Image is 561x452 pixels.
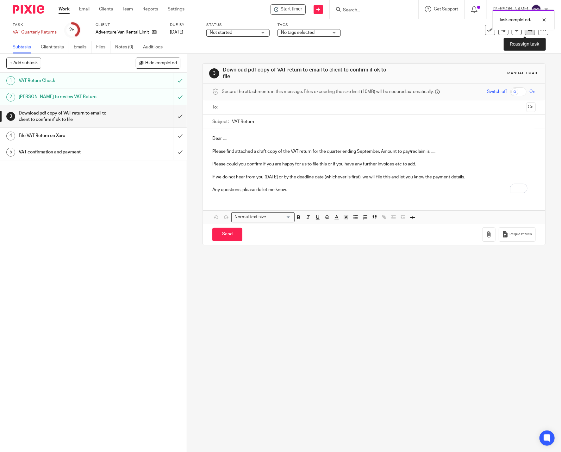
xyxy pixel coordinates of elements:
div: Adventure Van Rental Limited - VAT Quarterly Returns [271,4,306,15]
p: Adventure Van Rental Limited [96,29,149,35]
button: Request files [499,227,535,242]
div: Manual email [508,71,539,76]
p: Any questions, please do let me know. [212,187,536,193]
label: Status [206,22,270,28]
span: [DATE] [170,30,183,34]
div: Search for option [231,212,295,222]
button: Cc [526,102,536,112]
span: No tags selected [281,30,315,35]
img: Pixie [13,5,44,14]
label: Subject: [212,119,229,125]
h1: VAT confirmation and payment [19,147,118,157]
p: If we do not hear from you [DATE] or by the deadline date (whichever is first), we will file this... [212,174,536,180]
a: Subtasks [13,41,36,53]
span: Secure the attachments in this message. Files exceeding the size limit (10MB) will be secured aut... [222,89,433,95]
label: Client [96,22,162,28]
div: VAT Quarterly Returns [13,29,57,35]
a: Client tasks [41,41,69,53]
span: Hide completed [145,61,177,66]
h1: [PERSON_NAME] to review VAT Return [19,92,118,102]
span: Normal text size [233,214,267,220]
p: Task completed. [499,17,531,23]
a: Emails [74,41,91,53]
h1: Download pdf copy of VAT return to email to client to confirm if ok to file [19,108,118,125]
h1: Download pdf copy of VAT return to email to client to confirm if ok to file [223,67,388,80]
button: + Add subtask [6,58,41,68]
img: svg%3E [531,4,541,15]
a: Team [122,6,133,12]
div: 5 [6,148,15,157]
a: Clients [99,6,113,12]
span: Request files [510,232,532,237]
a: Work [59,6,70,12]
button: Hide completed [136,58,180,68]
div: 3 [209,68,219,78]
span: On [530,89,536,95]
p: Please find attached a draft copy of the VAT return for the quarter ending September. Amount to p... [212,148,536,155]
input: Send [212,228,242,241]
a: Settings [168,6,184,12]
input: Search for option [268,214,291,220]
div: 2 [6,93,15,102]
a: Reports [142,6,158,12]
p: Please could you confirm if you are happy for us to file this or if you have any further invoices... [212,161,536,167]
label: Tags [277,22,341,28]
div: 1 [6,76,15,85]
div: 3 [6,112,15,121]
h1: VAT Return Check [19,76,118,85]
span: Not started [210,30,232,35]
p: Dear .... [212,135,536,142]
a: Notes (0) [115,41,138,53]
a: Email [79,6,90,12]
a: Files [96,41,110,53]
label: To: [212,104,219,110]
h1: File VAT Return on Xero [19,131,118,140]
label: Task [13,22,57,28]
a: Audit logs [143,41,167,53]
span: Switch off [487,89,507,95]
div: To enrich screen reader interactions, please activate Accessibility in Grammarly extension settings [203,129,545,198]
small: /5 [72,28,75,32]
div: 2 [69,26,75,34]
label: Due by [170,22,198,28]
div: 4 [6,132,15,140]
